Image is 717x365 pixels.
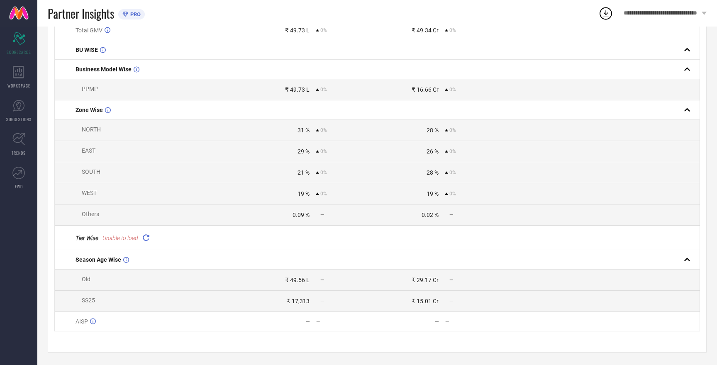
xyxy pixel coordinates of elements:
span: 0% [320,127,327,133]
span: Others [82,211,99,217]
div: 28 % [427,127,439,134]
span: SCORECARDS [7,49,31,55]
div: Reload "Tier Wise " [140,232,152,243]
div: — [445,319,506,324]
div: ₹ 49.34 Cr [412,27,439,34]
span: SUGGESTIONS [6,116,32,122]
span: AISP [76,318,88,325]
span: 0% [320,87,327,92]
div: ₹ 49.73 L [285,86,310,93]
div: 0.02 % [422,212,439,218]
span: NORTH [82,126,101,133]
span: TRENDS [12,150,26,156]
span: BU WISE [76,46,98,53]
div: — [316,319,377,324]
div: Open download list [598,6,613,21]
span: FWD [15,183,23,190]
span: WEST [82,190,97,196]
div: 28 % [427,169,439,176]
div: 21 % [298,169,310,176]
span: 0% [449,148,456,154]
div: 31 % [298,127,310,134]
div: 19 % [427,190,439,197]
span: Season Age Wise [76,256,121,263]
span: — [449,212,453,218]
span: WORKSPACE [7,83,30,89]
span: — [449,298,453,304]
span: EAST [82,147,95,154]
div: ₹ 29.17 Cr [412,277,439,283]
div: ₹ 15.01 Cr [412,298,439,304]
div: 26 % [427,148,439,155]
span: — [320,298,324,304]
div: ₹ 17,313 [287,298,310,304]
span: Tier Wise [76,235,98,241]
span: SOUTH [82,168,100,175]
span: 0% [449,170,456,175]
span: — [449,277,453,283]
span: Partner Insights [48,5,114,22]
span: 0% [449,87,456,92]
span: Zone Wise [76,107,103,113]
div: ₹ 49.56 L [285,277,310,283]
span: 0% [320,148,327,154]
span: — [320,212,324,218]
span: Business Model Wise [76,66,132,73]
span: 0% [449,27,456,33]
span: Unable to load [102,235,138,241]
span: 0% [449,191,456,197]
span: 0% [320,191,327,197]
span: 0% [320,170,327,175]
span: PPMP [82,85,98,92]
div: 19 % [298,190,310,197]
span: 0% [320,27,327,33]
span: 0% [449,127,456,133]
div: — [305,318,310,325]
span: — [320,277,324,283]
div: ₹ 49.73 L [285,27,310,34]
div: 0.09 % [293,212,310,218]
span: Total GMV [76,27,102,34]
span: PRO [128,11,141,17]
span: SS25 [82,297,95,304]
div: ₹ 16.66 Cr [412,86,439,93]
div: — [434,318,439,325]
span: Old [82,276,90,282]
div: 29 % [298,148,310,155]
